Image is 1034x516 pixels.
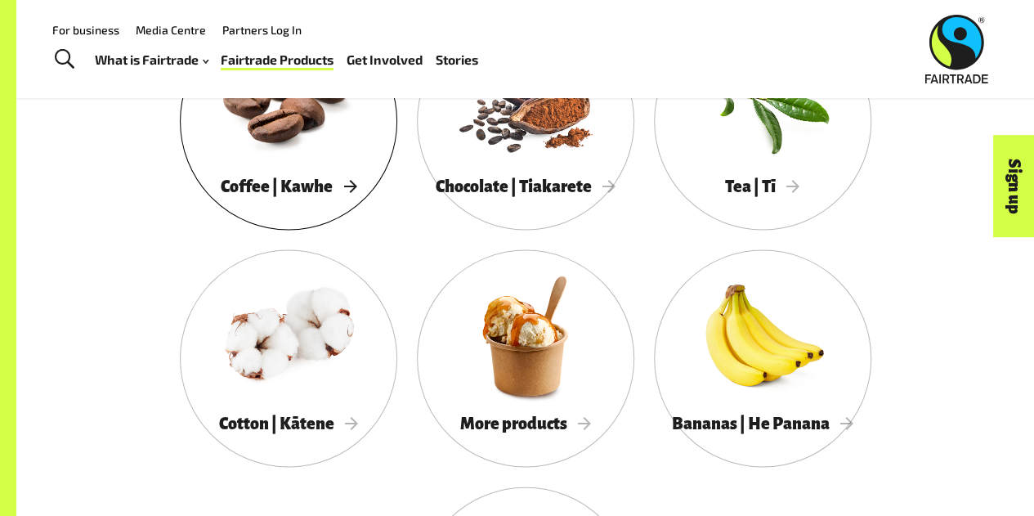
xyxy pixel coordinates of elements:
a: Partners Log In [222,23,302,37]
a: Cotton | Kātene [180,249,397,467]
a: Tea | Tī [654,12,871,230]
a: Stories [436,48,478,71]
a: What is Fairtrade [95,48,208,71]
a: Media Centre [136,23,206,37]
img: Fairtrade Australia New Zealand logo [925,15,988,83]
a: Fairtrade Products [221,48,333,71]
a: Chocolate | Tiakarete [417,12,634,230]
span: Bananas | He Panana [672,414,853,432]
span: Coffee | Kawhe [221,177,356,195]
span: Tea | Tī [725,177,799,195]
span: Cotton | Kātene [219,414,358,432]
a: Coffee | Kawhe [180,12,397,230]
a: Toggle Search [44,39,84,80]
a: Bananas | He Panana [654,249,871,467]
a: For business [52,23,119,37]
a: Get Involved [347,48,423,71]
span: Chocolate | Tiakarete [436,177,615,195]
span: More products [460,414,591,432]
a: More products [417,249,634,467]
